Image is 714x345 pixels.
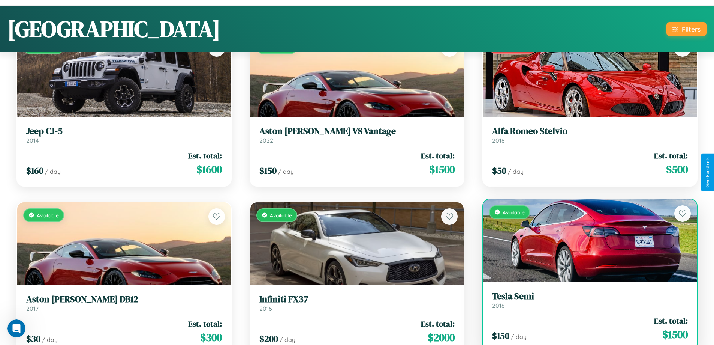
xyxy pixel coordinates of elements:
h3: Tesla Semi [492,291,688,302]
h3: Jeep CJ-5 [26,126,222,137]
span: $ 1500 [429,162,455,177]
span: 2022 [259,137,273,144]
span: Est. total: [188,318,222,329]
h3: Infiniti FX37 [259,294,455,305]
span: 2014 [26,137,39,144]
h1: [GEOGRAPHIC_DATA] [7,14,220,44]
span: Available [270,212,292,218]
div: Give Feedback [705,157,710,188]
span: $ 500 [666,162,688,177]
h3: Alfa Romeo Stelvio [492,126,688,137]
a: Aston [PERSON_NAME] V8 Vantage2022 [259,126,455,144]
span: Est. total: [421,318,455,329]
a: Aston [PERSON_NAME] DB122017 [26,294,222,312]
a: Tesla Semi2018 [492,291,688,309]
span: $ 150 [492,330,509,342]
h3: Aston [PERSON_NAME] DB12 [26,294,222,305]
span: $ 30 [26,333,40,345]
span: / day [42,336,58,343]
span: Available [503,209,525,215]
span: Est. total: [654,315,688,326]
a: Alfa Romeo Stelvio2018 [492,126,688,144]
span: 2016 [259,305,272,312]
span: $ 300 [200,330,222,345]
span: / day [280,336,295,343]
div: Filters [682,25,701,33]
span: Est. total: [654,150,688,161]
span: $ 200 [259,333,278,345]
span: 2018 [492,302,505,309]
span: $ 160 [26,164,43,177]
iframe: Intercom live chat [7,319,25,337]
h3: Aston [PERSON_NAME] V8 Vantage [259,126,455,137]
span: / day [511,333,527,340]
span: $ 2000 [428,330,455,345]
span: $ 150 [259,164,277,177]
span: / day [45,168,61,175]
span: 2017 [26,305,39,312]
a: Jeep CJ-52014 [26,126,222,144]
span: / day [508,168,524,175]
span: $ 1500 [662,327,688,342]
span: Est. total: [421,150,455,161]
button: Filters [666,22,707,36]
span: / day [278,168,294,175]
span: $ 1600 [196,162,222,177]
a: Infiniti FX372016 [259,294,455,312]
span: Est. total: [188,150,222,161]
span: $ 50 [492,164,506,177]
span: Available [37,212,59,218]
span: 2018 [492,137,505,144]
